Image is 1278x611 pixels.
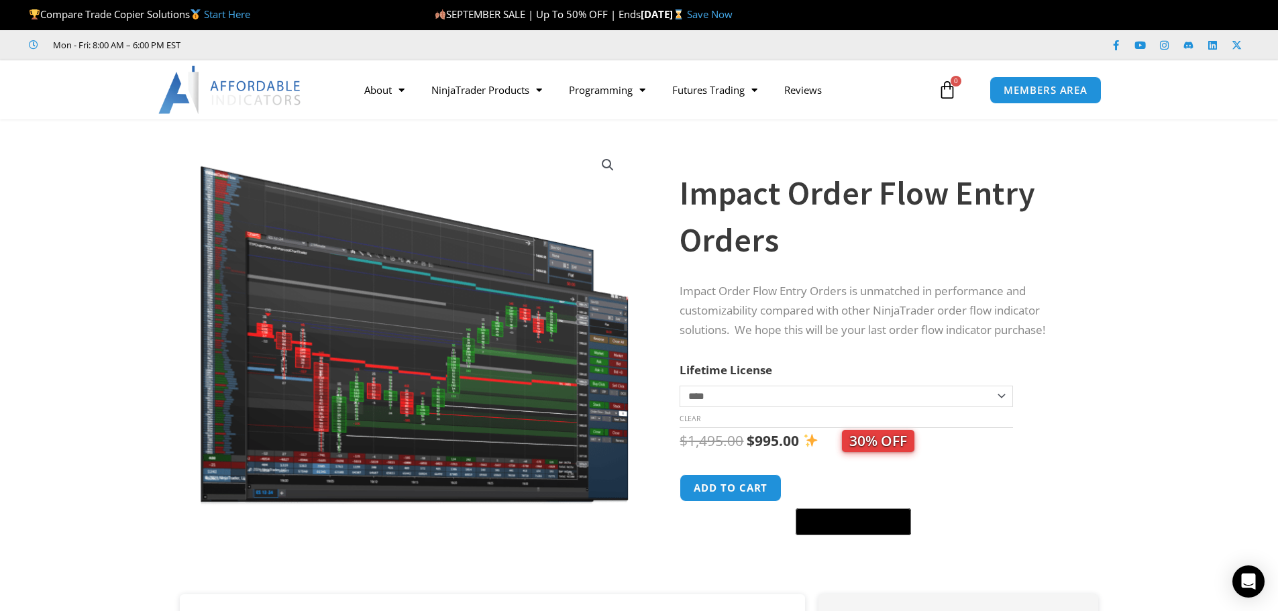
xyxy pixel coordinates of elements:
[680,170,1071,264] h1: Impact Order Flow Entry Orders
[50,37,180,53] span: Mon - Fri: 8:00 AM – 6:00 PM EST
[796,508,911,535] button: Buy with GPay
[680,362,772,378] label: Lifetime License
[435,7,641,21] span: SEPTEMBER SALE | Up To 50% OFF | Ends
[918,70,977,109] a: 0
[842,430,914,452] span: 30% OFF
[680,414,700,423] a: Clear options
[351,74,935,105] nav: Menu
[680,431,688,450] span: $
[1232,565,1265,598] div: Open Intercom Messenger
[680,282,1071,340] p: Impact Order Flow Entry Orders is unmatched in performance and customizability compared with othe...
[191,9,201,19] img: 🥇
[771,74,835,105] a: Reviews
[351,74,418,105] a: About
[687,7,733,21] a: Save Now
[990,76,1102,104] a: MEMBERS AREA
[199,38,401,52] iframe: Customer reviews powered by Trustpilot
[804,433,818,447] img: ✨
[435,9,445,19] img: 🍂
[747,431,799,450] bdi: 995.00
[680,543,1071,555] iframe: PayPal Message 1
[951,76,961,87] span: 0
[418,74,555,105] a: NinjaTrader Products
[659,74,771,105] a: Futures Trading
[555,74,659,105] a: Programming
[29,7,250,21] span: Compare Trade Copier Solutions
[596,153,620,177] a: View full-screen image gallery
[680,431,743,450] bdi: 1,495.00
[747,431,755,450] span: $
[158,66,303,114] img: LogoAI | Affordable Indicators – NinjaTrader
[204,7,250,21] a: Start Here
[674,9,684,19] img: ⌛
[641,7,687,21] strong: [DATE]
[680,474,782,502] button: Add to cart
[30,9,40,19] img: 🏆
[1004,85,1087,95] span: MEMBERS AREA
[793,472,914,504] iframe: Secure express checkout frame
